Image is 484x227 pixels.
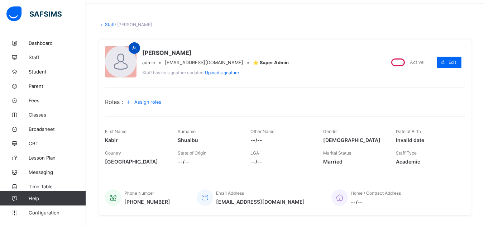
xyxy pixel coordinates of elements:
[250,137,312,143] span: --/--
[29,83,86,89] span: Parent
[29,210,86,216] span: Configuration
[250,129,274,134] span: Other Name
[178,137,240,143] span: Shuaibu
[253,60,289,65] span: ⭐ Super Admin
[115,22,152,27] span: / [PERSON_NAME]
[105,150,121,156] span: Country
[6,6,62,22] img: safsims
[216,190,244,196] span: Email Address
[29,112,86,118] span: Classes
[29,69,86,75] span: Student
[142,70,203,75] span: Staff has no signature updated
[29,40,86,46] span: Dashboard
[124,199,170,205] span: [PHONE_NUMBER]
[29,169,86,175] span: Messaging
[396,137,458,143] span: Invalid date
[449,60,456,65] span: Edit
[178,129,196,134] span: Surname
[29,98,86,103] span: Fees
[105,22,115,27] a: Staff
[29,126,86,132] span: Broadsheet
[323,150,351,156] span: Marital Status
[410,60,423,65] span: Active
[105,129,126,134] span: First Name
[396,159,458,165] span: Academic
[351,190,401,196] span: Home / Contract Address
[105,137,167,143] span: Kabir
[29,184,86,189] span: Time Table
[323,137,385,143] span: [DEMOGRAPHIC_DATA]
[323,129,338,134] span: Gender
[142,49,289,56] span: [PERSON_NAME]
[29,55,86,60] span: Staff
[323,159,385,165] span: Married
[134,99,161,105] span: Assign roles
[250,150,259,156] span: LGA
[396,129,421,134] span: Date of Birth
[216,199,305,205] span: [EMAIL_ADDRESS][DOMAIN_NAME]
[29,155,86,161] span: Lesson Plan
[142,60,289,65] div: • •
[105,98,123,105] span: Roles :
[250,159,312,165] span: --/--
[205,70,239,75] span: Upload signature
[29,141,86,146] span: CBT
[178,150,206,156] span: State of Origin
[178,159,240,165] span: --/--
[165,60,243,65] span: [EMAIL_ADDRESS][DOMAIN_NAME]
[396,150,417,156] span: Staff Type
[105,159,167,165] span: [GEOGRAPHIC_DATA]
[124,190,154,196] span: Phone Number
[29,195,86,201] span: Help
[142,60,155,65] span: admin
[351,199,401,205] span: --/--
